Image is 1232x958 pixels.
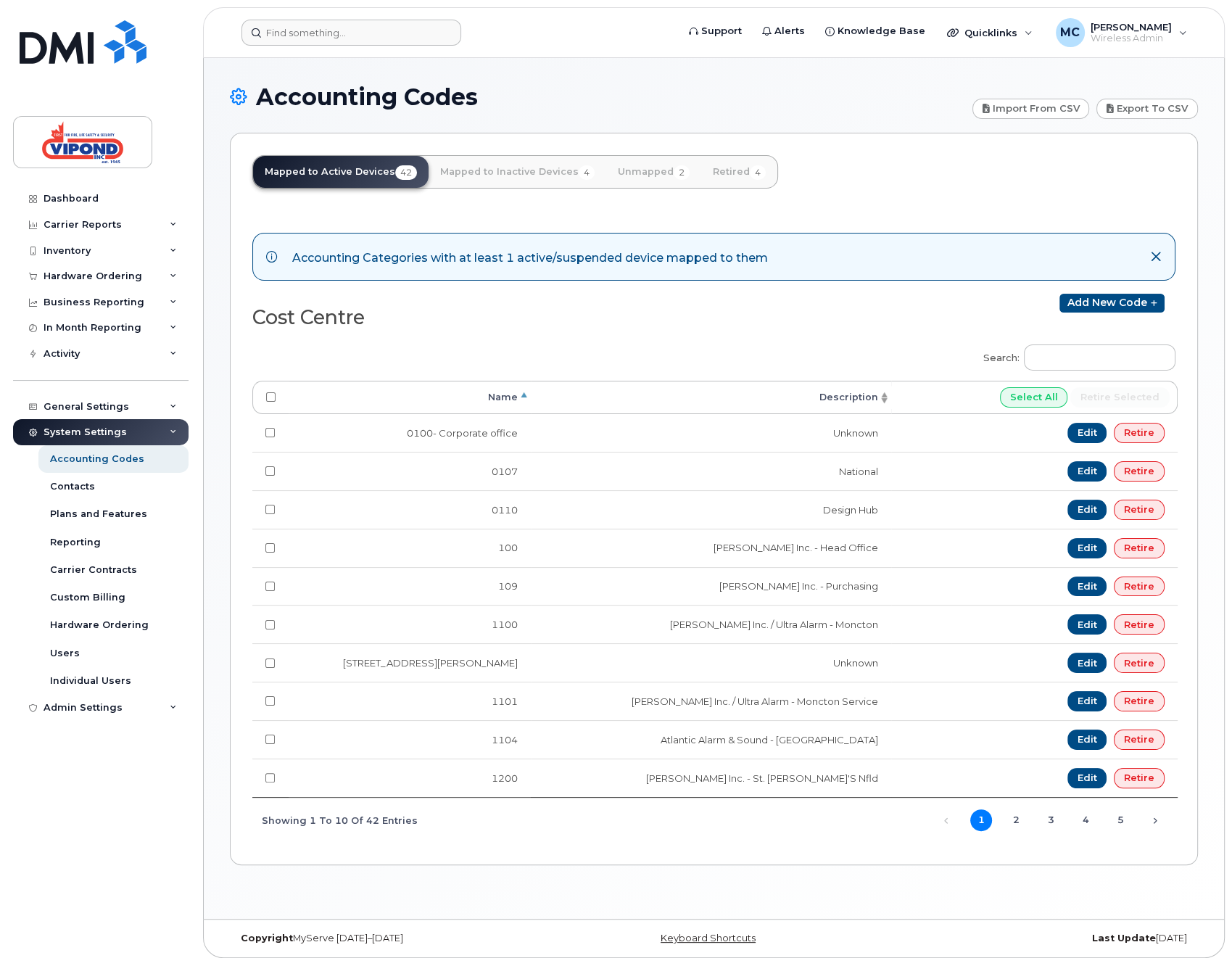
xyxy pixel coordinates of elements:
[1109,809,1131,831] a: 5
[429,156,606,188] a: Mapped to Inactive Devices
[252,807,418,832] div: Showing 1 to 10 of 42 entries
[1024,344,1175,371] input: Search:
[289,759,531,797] td: 1200
[531,643,891,682] td: Unknown
[253,156,429,188] a: Mapped to Active Devices
[531,682,891,720] td: [PERSON_NAME] Inc. / Ultra Alarm - Moncton Service
[230,84,965,110] h1: Accounting Codes
[289,682,531,720] td: 1101
[1067,461,1107,482] a: Edit
[1114,577,1165,597] a: Retire
[674,165,690,180] span: 2
[1067,538,1107,558] a: Edit
[1114,653,1165,673] a: Retire
[289,490,531,529] td: 0110
[1114,461,1165,482] a: Retire
[970,809,992,831] a: 1
[289,643,531,682] td: [STREET_ADDRESS][PERSON_NAME]
[1067,577,1107,597] a: Edit
[531,529,891,567] td: [PERSON_NAME] Inc. - Head Office
[579,165,595,180] span: 4
[1114,500,1165,520] a: Retire
[701,156,777,188] a: Retired
[289,452,531,490] td: 0107
[531,452,891,490] td: National
[606,156,701,188] a: Unmapped
[1114,614,1165,635] a: Retire
[292,247,768,267] div: Accounting Categories with at least 1 active/suspended device mapped to them
[531,720,891,759] td: Atlantic Alarm & Sound - [GEOGRAPHIC_DATA]
[1114,691,1165,711] a: Retire
[531,381,891,414] th: Description: activate to sort column ascending
[1067,730,1107,750] a: Edit
[1040,809,1062,831] a: 3
[531,567,891,606] td: [PERSON_NAME] Inc. - Purchasing
[1005,809,1027,831] a: 2
[1067,653,1107,673] a: Edit
[531,759,891,797] td: [PERSON_NAME] Inc. - St. [PERSON_NAME]'S Nfld
[289,381,531,414] th: Name: activate to sort column descending
[1059,294,1165,313] a: Add new code
[1114,768,1165,788] a: Retire
[1000,387,1068,408] input: Select All
[289,567,531,606] td: 109
[230,933,553,944] div: MyServe [DATE]–[DATE]
[1075,809,1096,831] a: 4
[935,810,957,832] a: Previous
[1067,500,1107,520] a: Edit
[750,165,766,180] span: 4
[289,605,531,643] td: 1100
[1114,730,1165,750] a: Retire
[289,720,531,759] td: 1104
[531,414,891,452] td: Unknown
[875,933,1198,944] div: [DATE]
[241,933,293,943] strong: Copyright
[1067,691,1107,711] a: Edit
[1067,614,1107,635] a: Edit
[1114,538,1165,558] a: Retire
[289,529,531,567] td: 100
[1144,810,1166,832] a: Next
[1092,933,1156,943] strong: Last Update
[1114,423,1165,443] a: Retire
[661,933,756,943] a: Keyboard Shortcuts
[972,99,1090,119] a: Import from CSV
[289,414,531,452] td: 0100- Corporate office
[395,165,417,180] span: 42
[1096,99,1198,119] a: Export to CSV
[252,307,703,329] h2: Cost Centre
[531,605,891,643] td: [PERSON_NAME] Inc. / Ultra Alarm - Moncton
[1067,423,1107,443] a: Edit
[1067,768,1107,788] a: Edit
[974,335,1175,376] label: Search:
[531,490,891,529] td: Design Hub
